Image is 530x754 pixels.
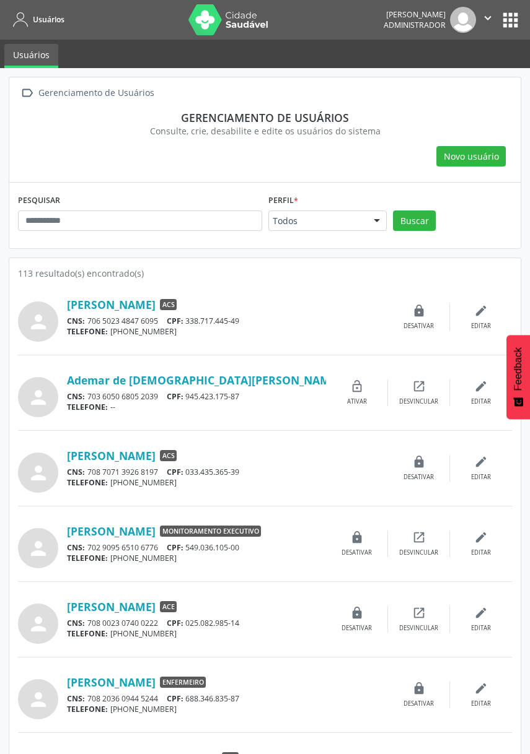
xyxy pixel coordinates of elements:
[27,613,50,635] i: person
[412,455,426,469] i: lock
[350,531,364,544] i: lock
[67,693,85,704] span: CNS:
[160,526,261,537] span: Monitoramento Executivo
[27,311,50,333] i: person
[384,20,446,30] span: Administrador
[167,316,183,326] span: CPF:
[67,693,388,704] div: 708 2036 0944 5244 688.346.835-87
[33,14,64,25] span: Usuários
[67,467,388,477] div: 708 7071 3926 8197 033.435.365-39
[67,391,326,402] div: 703 6050 6805 2039 945.423.175-87
[342,548,372,557] div: Desativar
[67,477,388,488] div: [PHONE_NUMBER]
[471,700,491,708] div: Editar
[268,191,298,210] label: Perfil
[36,84,156,102] div: Gerenciamento de Usuários
[399,548,438,557] div: Desvincular
[474,682,488,695] i: edit
[412,531,426,544] i: open_in_new
[404,700,434,708] div: Desativar
[67,553,108,563] span: TELEFONE:
[167,618,183,628] span: CPF:
[167,693,183,704] span: CPF:
[412,379,426,393] i: open_in_new
[67,618,326,628] div: 708 0023 0740 0222 025.082.985-14
[27,462,50,484] i: person
[167,391,183,402] span: CPF:
[384,9,446,20] div: [PERSON_NAME]
[67,326,108,337] span: TELEFONE:
[350,379,364,393] i: lock_open
[506,335,530,419] button: Feedback - Mostrar pesquisa
[471,548,491,557] div: Editar
[342,624,372,633] div: Desativar
[67,373,340,387] a: Ademar de [DEMOGRAPHIC_DATA][PERSON_NAME]
[167,542,183,553] span: CPF:
[27,111,503,124] div: Gerenciamento de usuários
[399,397,438,406] div: Desvincular
[474,304,488,318] i: edit
[4,44,58,68] a: Usuários
[67,298,156,311] a: [PERSON_NAME]
[471,322,491,331] div: Editar
[67,600,156,613] a: [PERSON_NAME]
[444,150,499,163] span: Novo usuário
[450,7,476,33] img: img
[350,606,364,620] i: lock
[412,606,426,620] i: open_in_new
[67,628,326,639] div: [PHONE_NUMBER]
[471,397,491,406] div: Editar
[18,84,36,102] i: 
[160,601,177,612] span: ACE
[347,397,367,406] div: Ativar
[67,524,156,538] a: [PERSON_NAME]
[67,326,388,337] div: [PHONE_NUMBER]
[67,553,326,563] div: [PHONE_NUMBER]
[67,675,156,689] a: [PERSON_NAME]
[393,210,436,232] button: Buscar
[67,542,85,553] span: CNS:
[474,379,488,393] i: edit
[27,688,50,711] i: person
[67,402,108,412] span: TELEFONE:
[18,191,60,210] label: PESQUISAR
[67,467,85,477] span: CNS:
[67,316,388,326] div: 706 5023 4847 6095 338.717.445-49
[67,402,326,412] div: --
[18,84,156,102] a:  Gerenciamento de Usuários
[67,477,108,488] span: TELEFONE:
[67,618,85,628] span: CNS:
[471,624,491,633] div: Editar
[160,450,177,461] span: ACS
[404,322,434,331] div: Desativar
[476,7,500,33] button: 
[67,704,108,714] span: TELEFONE:
[481,11,495,25] i: 
[160,299,177,310] span: ACS
[404,473,434,482] div: Desativar
[500,9,521,31] button: apps
[399,624,438,633] div: Desvincular
[412,682,426,695] i: lock
[474,455,488,469] i: edit
[9,9,64,30] a: Usuários
[474,606,488,620] i: edit
[67,542,326,553] div: 702 9095 6510 6776 549.036.105-00
[160,677,206,688] span: Enfermeiro
[67,391,85,402] span: CNS:
[27,124,503,137] div: Consulte, crie, desabilite e edite os usuários do sistema
[67,628,108,639] span: TELEFONE:
[471,473,491,482] div: Editar
[436,146,506,167] button: Novo usuário
[67,704,388,714] div: [PHONE_NUMBER]
[412,304,426,318] i: lock
[18,267,512,280] div: 113 resultado(s) encontrado(s)
[513,347,524,391] span: Feedback
[27,386,50,409] i: person
[67,449,156,462] a: [PERSON_NAME]
[67,316,85,326] span: CNS:
[167,467,183,477] span: CPF:
[273,215,362,227] span: Todos
[27,537,50,560] i: person
[474,531,488,544] i: edit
